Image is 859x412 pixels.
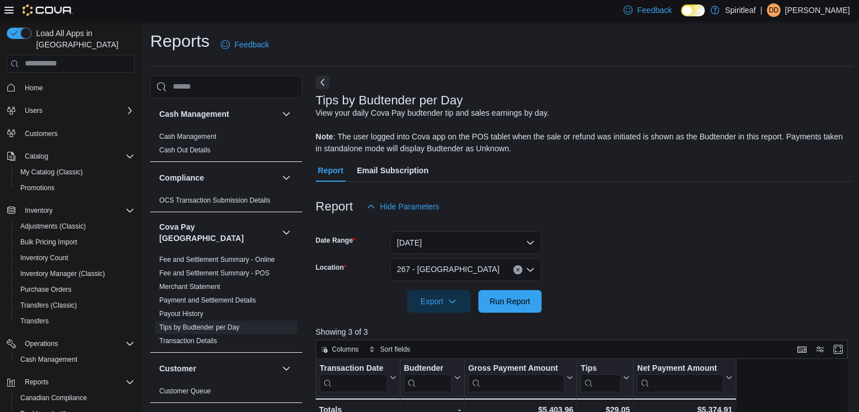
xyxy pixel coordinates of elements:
[11,313,139,329] button: Transfers
[390,231,542,254] button: [DATE]
[25,378,49,387] span: Reports
[20,183,55,192] span: Promotions
[159,133,216,141] a: Cash Management
[16,235,82,249] a: Bulk Pricing Import
[2,125,139,142] button: Customers
[397,262,500,276] span: 267 - [GEOGRAPHIC_DATA]
[637,5,671,16] span: Feedback
[316,200,353,213] h3: Report
[2,103,139,119] button: Users
[20,204,134,217] span: Inventory
[316,94,463,107] h3: Tips by Budtender per Day
[16,220,90,233] a: Adjustments (Classic)
[280,107,293,121] button: Cash Management
[11,180,139,196] button: Promotions
[16,235,134,249] span: Bulk Pricing Import
[332,345,359,354] span: Columns
[16,267,110,280] a: Inventory Manager (Classic)
[20,317,49,326] span: Transfers
[159,363,196,374] h3: Customer
[20,269,105,278] span: Inventory Manager (Classic)
[159,172,277,183] button: Compliance
[526,265,535,274] button: Open list of options
[20,375,134,389] span: Reports
[11,234,139,250] button: Bulk Pricing Import
[20,104,134,117] span: Users
[20,104,47,117] button: Users
[16,283,76,296] a: Purchase Orders
[20,393,87,402] span: Canadian Compliance
[316,76,329,89] button: Next
[2,148,139,164] button: Catalog
[20,126,134,141] span: Customers
[11,164,139,180] button: My Catalog (Classic)
[159,132,216,141] span: Cash Management
[280,362,293,375] button: Customer
[2,80,139,96] button: Home
[357,159,429,182] span: Email Subscription
[725,3,756,17] p: Spiritleaf
[16,314,53,328] a: Transfers
[159,336,217,345] span: Transaction Details
[16,165,88,179] a: My Catalog (Classic)
[150,253,302,352] div: Cova Pay [GEOGRAPHIC_DATA]
[316,132,333,141] b: Note
[407,290,470,313] button: Export
[581,363,621,374] div: Tips
[316,107,848,155] div: View your daily Cova Pay budtender tip and sales earnings by day. : The user logged into Cova app...
[20,81,47,95] a: Home
[25,206,53,215] span: Inventory
[2,203,139,218] button: Inventory
[316,343,363,356] button: Columns
[316,326,853,338] p: Showing 3 of 3
[159,387,211,396] span: Customer Queue
[16,314,134,328] span: Transfers
[150,130,302,161] div: Cash Management
[316,263,347,272] label: Location
[320,363,396,392] button: Transaction Date
[16,391,91,405] a: Canadian Compliance
[159,309,203,318] span: Payout History
[159,337,217,345] a: Transaction Details
[159,108,229,120] h3: Cash Management
[468,363,564,392] div: Gross Payment Amount
[159,323,239,331] a: Tips by Budtender per Day
[404,363,452,392] div: Budtender
[681,5,705,16] input: Dark Mode
[769,3,778,17] span: DD
[159,221,277,244] button: Cova Pay [GEOGRAPHIC_DATA]
[581,363,630,392] button: Tips
[20,301,77,310] span: Transfers (Classic)
[20,337,63,350] button: Operations
[234,39,269,50] span: Feedback
[16,353,134,366] span: Cash Management
[20,222,86,231] span: Adjustments (Classic)
[159,146,211,155] span: Cash Out Details
[159,196,271,204] a: OCS Transaction Submission Details
[20,285,72,294] span: Purchase Orders
[159,146,211,154] a: Cash Out Details
[318,159,343,182] span: Report
[795,343,809,356] button: Keyboard shortcuts
[320,363,387,392] div: Transaction Date
[20,375,53,389] button: Reports
[159,310,203,318] a: Payout History
[478,290,542,313] button: Run Report
[159,282,220,291] span: Merchant Statement
[25,129,58,138] span: Customers
[159,363,277,374] button: Customer
[159,323,239,332] span: Tips by Budtender per Day
[20,204,57,217] button: Inventory
[404,363,452,374] div: Budtender
[380,201,439,212] span: Hide Parameters
[11,390,139,406] button: Canadian Compliance
[468,363,564,374] div: Gross Payment Amount
[280,171,293,185] button: Compliance
[11,352,139,367] button: Cash Management
[20,355,77,364] span: Cash Management
[760,3,762,17] p: |
[16,267,134,280] span: Inventory Manager (Classic)
[159,172,204,183] h3: Compliance
[150,384,302,402] div: Customer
